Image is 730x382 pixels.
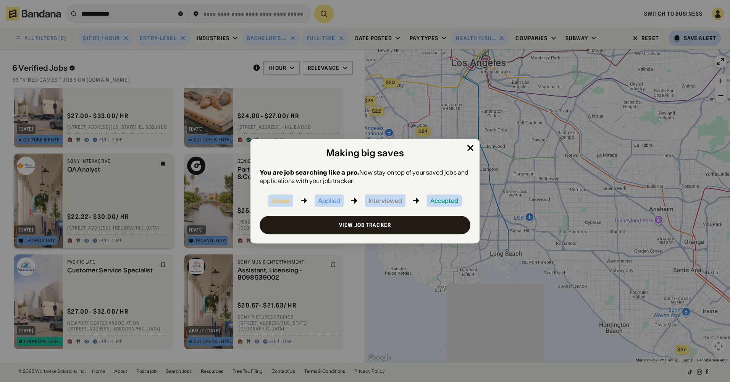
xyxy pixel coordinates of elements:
div: Saved [272,197,290,204]
div: Interviewed [368,197,402,204]
div: Now stay on top of your saved jobs and applications with your job tracker. [260,168,470,185]
div: View job tracker [339,222,391,228]
div: Applied [318,197,340,204]
b: You are job searching like a pro. [260,168,359,176]
div: Accepted [430,197,458,204]
div: Making big saves [326,148,404,159]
